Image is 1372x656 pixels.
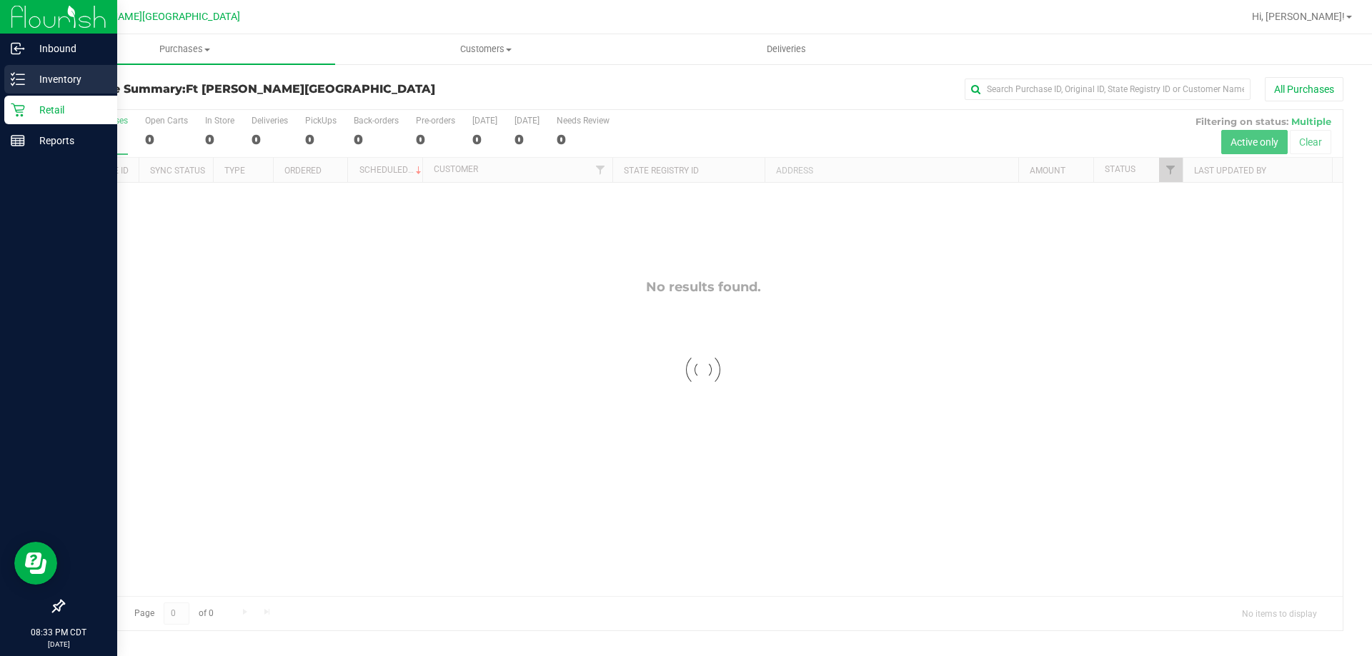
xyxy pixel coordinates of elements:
inline-svg: Inbound [11,41,25,56]
a: Purchases [34,34,335,64]
p: Inventory [25,71,111,88]
span: Purchases [34,43,335,56]
inline-svg: Reports [11,133,25,148]
a: Deliveries [636,34,937,64]
span: Ft [PERSON_NAME][GEOGRAPHIC_DATA] [186,82,435,96]
span: Customers [336,43,635,56]
p: Reports [25,132,111,149]
span: Hi, [PERSON_NAME]! [1252,11,1345,22]
inline-svg: Retail [11,103,25,117]
p: Inbound [25,40,111,57]
input: Search Purchase ID, Original ID, State Registry ID or Customer Name... [965,79,1251,100]
inline-svg: Inventory [11,72,25,86]
a: Customers [335,34,636,64]
button: All Purchases [1265,77,1343,101]
p: 08:33 PM CDT [6,626,111,639]
span: Deliveries [747,43,825,56]
p: [DATE] [6,639,111,650]
p: Retail [25,101,111,118]
iframe: Resource center [14,542,57,585]
span: Ft [PERSON_NAME][GEOGRAPHIC_DATA] [51,11,240,23]
h3: Purchase Summary: [63,83,489,96]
